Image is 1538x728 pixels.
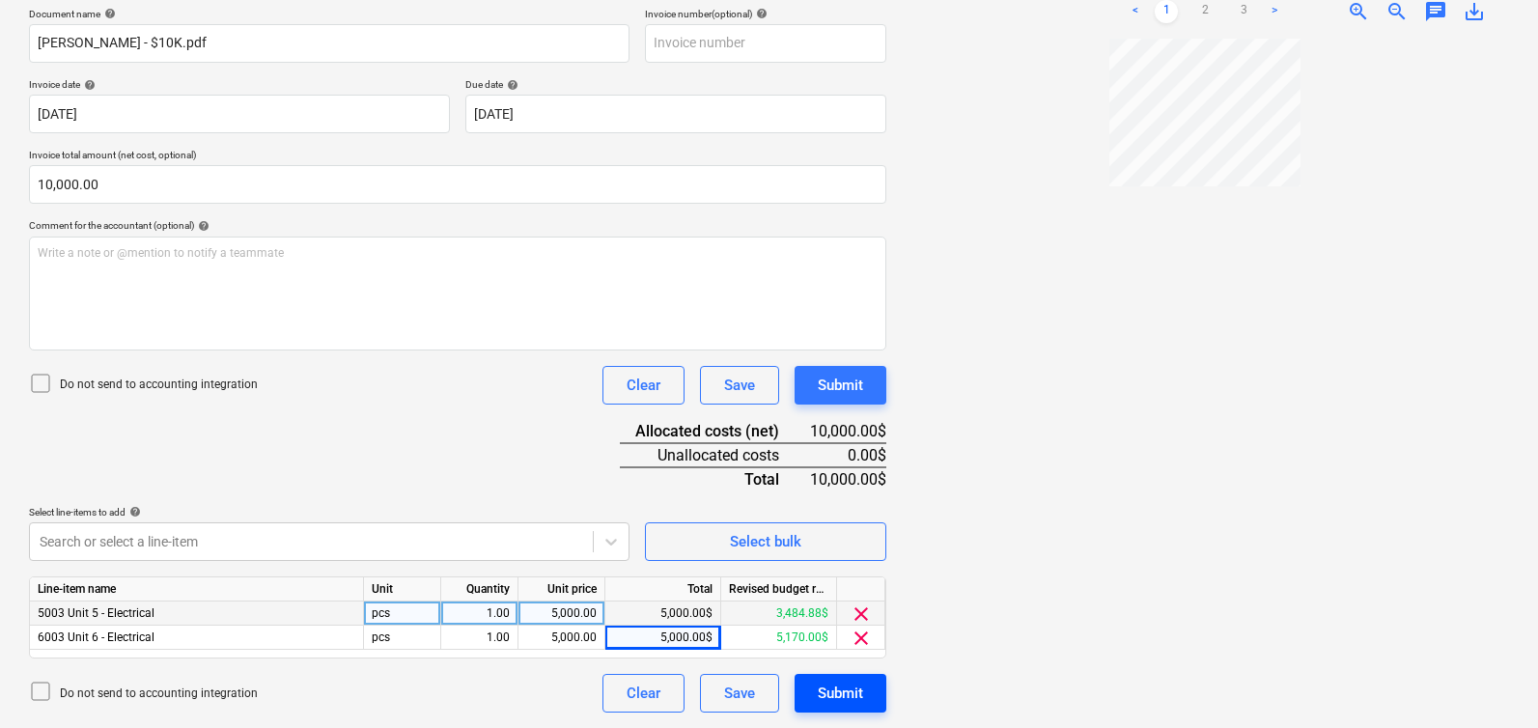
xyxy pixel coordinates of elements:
span: help [752,8,768,19]
div: 5,000.00 [526,626,597,650]
button: Clear [602,366,685,405]
div: 0.00$ [810,443,886,467]
div: Save [724,373,755,398]
span: clear [850,602,873,626]
div: Invoice date [29,78,450,91]
input: Invoice date not specified [29,95,450,133]
div: Line-item name [30,577,364,602]
div: Save [724,681,755,706]
div: Select bulk [730,529,801,554]
button: Save [700,366,779,405]
div: 10,000.00$ [810,420,886,443]
input: Document name [29,24,629,63]
p: Invoice total amount (net cost, optional) [29,149,886,165]
div: pcs [364,626,441,650]
div: Comment for the accountant (optional) [29,219,886,232]
button: Select bulk [645,522,886,561]
button: Submit [795,674,886,713]
div: 5,170.00$ [721,626,837,650]
p: Do not send to accounting integration [60,377,258,393]
div: Clear [627,373,660,398]
div: Invoice number (optional) [645,8,886,20]
div: Due date [465,78,886,91]
div: 5,000.00$ [605,626,721,650]
div: Total [620,467,810,490]
input: Invoice total amount (net cost, optional) [29,165,886,204]
span: help [100,8,116,19]
div: 10,000.00$ [810,467,886,490]
div: Total [605,577,721,602]
input: Invoice number [645,24,886,63]
iframe: Chat Widget [1441,635,1538,728]
span: clear [850,627,873,650]
div: 5,000.00$ [605,602,721,626]
span: 5003 Unit 5 - Electrical [38,606,154,620]
button: Clear [602,674,685,713]
div: Revised budget remaining [721,577,837,602]
span: help [80,79,96,91]
span: 6003 Unit 6 - Electrical [38,630,154,644]
div: Submit [818,373,863,398]
div: Submit [818,681,863,706]
div: Select line-items to add [29,506,629,518]
div: Unit price [518,577,605,602]
span: help [503,79,518,91]
div: pcs [364,602,441,626]
span: help [126,506,141,518]
div: 1.00 [449,626,510,650]
div: Allocated costs (net) [620,420,810,443]
span: help [194,220,210,232]
div: Unallocated costs [620,443,810,467]
div: Document name [29,8,629,20]
button: Save [700,674,779,713]
p: Do not send to accounting integration [60,686,258,702]
input: Due date not specified [465,95,886,133]
div: Unit [364,577,441,602]
button: Submit [795,366,886,405]
div: 5,000.00 [526,602,597,626]
div: 3,484.88$ [721,602,837,626]
div: 1.00 [449,602,510,626]
div: Quantity [441,577,518,602]
div: Clear [627,681,660,706]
